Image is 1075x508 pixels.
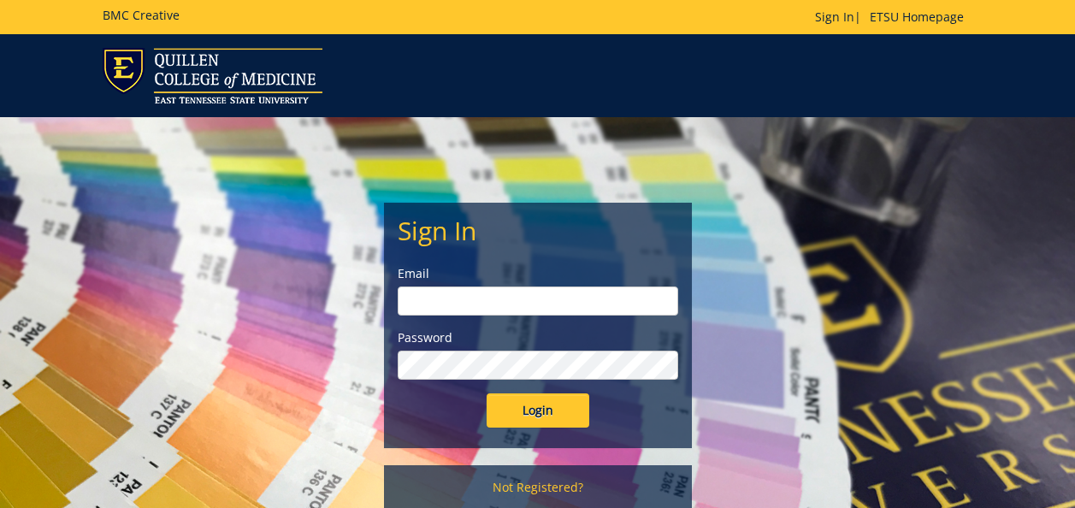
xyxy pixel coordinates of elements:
[398,216,678,245] h2: Sign In
[861,9,972,25] a: ETSU Homepage
[815,9,972,26] p: |
[103,9,180,21] h5: BMC Creative
[398,265,678,282] label: Email
[815,9,854,25] a: Sign In
[487,393,589,428] input: Login
[398,329,678,346] label: Password
[103,48,322,103] img: ETSU logo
